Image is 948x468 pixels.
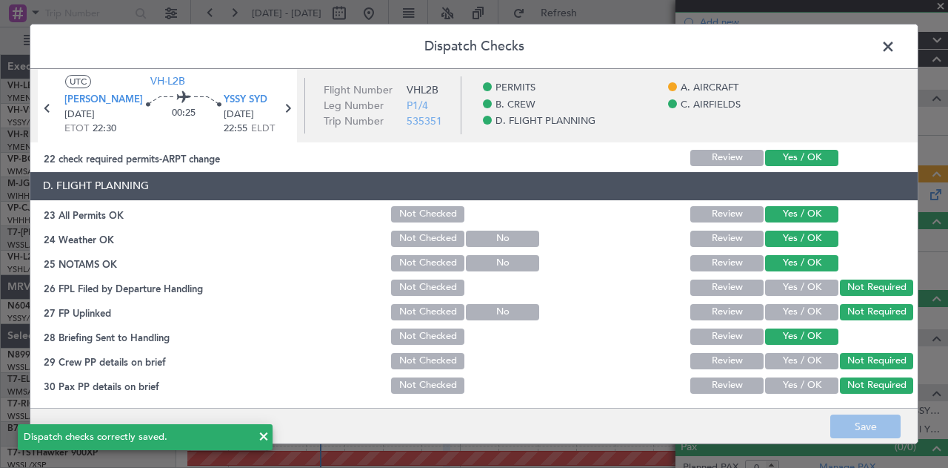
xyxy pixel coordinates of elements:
button: Yes / OK [765,378,838,394]
button: Review [690,304,764,320]
button: Yes / OK [765,150,838,166]
button: Yes / OK [765,304,838,320]
header: Dispatch Checks [30,24,918,69]
button: Not Required [840,304,913,320]
button: Review [690,150,764,166]
button: Review [690,280,764,296]
button: Review [690,255,764,271]
button: Yes / OK [765,329,838,345]
button: Review [690,329,764,345]
button: Not Required [840,353,913,369]
button: Review [690,231,764,247]
button: Yes / OK [765,206,838,223]
button: Review [690,206,764,223]
span: C. AIRFIELDS [681,98,741,113]
span: A. AIRCRAFT [681,81,738,96]
div: Dispatch checks correctly saved. [24,430,250,445]
button: Not Required [840,378,913,394]
button: Yes / OK [765,353,838,369]
button: Yes / OK [765,231,838,247]
button: Review [690,353,764,369]
button: Review [690,378,764,394]
button: Yes / OK [765,255,838,271]
button: Not Required [840,280,913,296]
button: Yes / OK [765,280,838,296]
